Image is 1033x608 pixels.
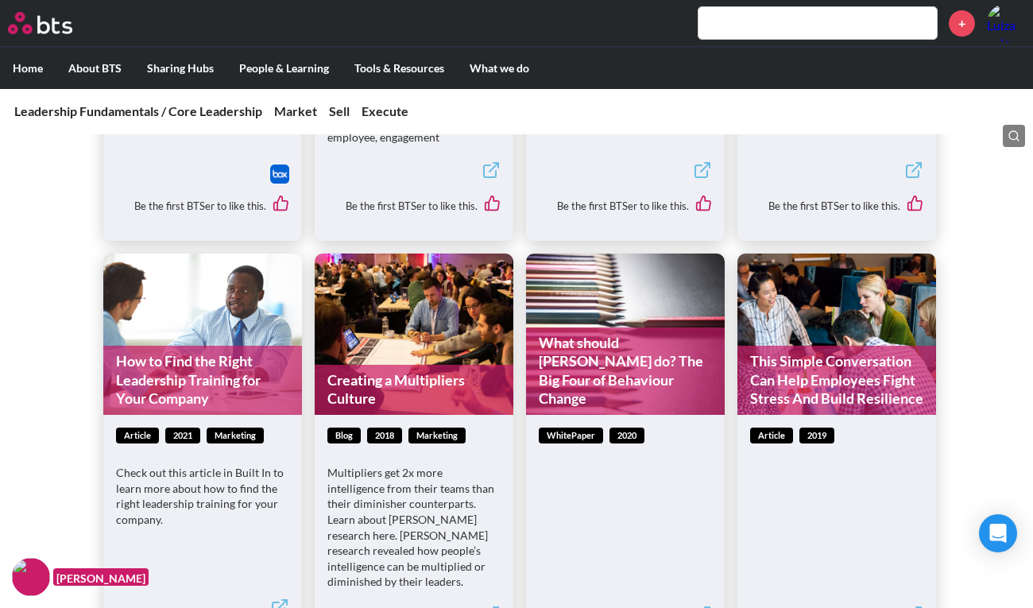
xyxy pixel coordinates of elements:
[526,327,725,415] a: What should [PERSON_NAME] do? The Big Four of Behaviour Change
[274,103,317,118] a: Market
[367,428,402,444] span: 2018
[457,48,542,89] label: What we do
[693,161,712,184] a: External link
[408,428,466,444] span: Marketing
[165,428,200,444] span: 2021
[799,428,834,444] span: 2019
[327,184,501,228] div: Be the first BTSer to like this.
[270,165,289,184] a: Download file from Box
[539,184,712,228] div: Be the first BTSer to like this.
[949,10,975,37] a: +
[14,103,262,118] a: Leadership Fundamentals / Core Leadership
[987,4,1025,42] a: Profile
[539,428,603,444] span: whitePaper
[8,12,72,34] img: BTS Logo
[53,568,149,587] figcaption: [PERSON_NAME]
[737,346,936,414] a: This Simple Conversation Can Help Employees Fight Stress And Build Resilience
[226,48,342,89] label: People & Learning
[116,184,289,228] div: Be the first BTSer to like this.
[987,4,1025,42] img: Luiza Falcao
[207,428,264,444] span: Marketing
[270,165,289,184] img: Box logo
[327,428,361,444] span: blog
[116,465,289,527] p: Check out this article in Built In to learn more about how to find the right leadership training ...
[750,184,923,228] div: Be the first BTSer to like this.
[12,558,50,596] img: F
[362,103,408,118] a: Execute
[134,48,226,89] label: Sharing Hubs
[979,514,1017,552] div: Open Intercom Messenger
[904,161,923,184] a: External link
[103,346,302,414] a: How to Find the Right Leadership Training for Your Company
[56,48,134,89] label: About BTS
[315,365,513,415] a: Creating a Multipliers Culture
[116,428,159,444] span: article
[609,428,644,444] span: 2020
[8,12,102,34] a: Go home
[482,161,501,184] a: External link
[329,103,350,118] a: Sell
[750,428,793,444] span: article
[342,48,457,89] label: Tools & Resources
[327,465,501,590] p: Multipliers get 2x more intelligence from their teams than their diminisher counterparts. Learn a...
